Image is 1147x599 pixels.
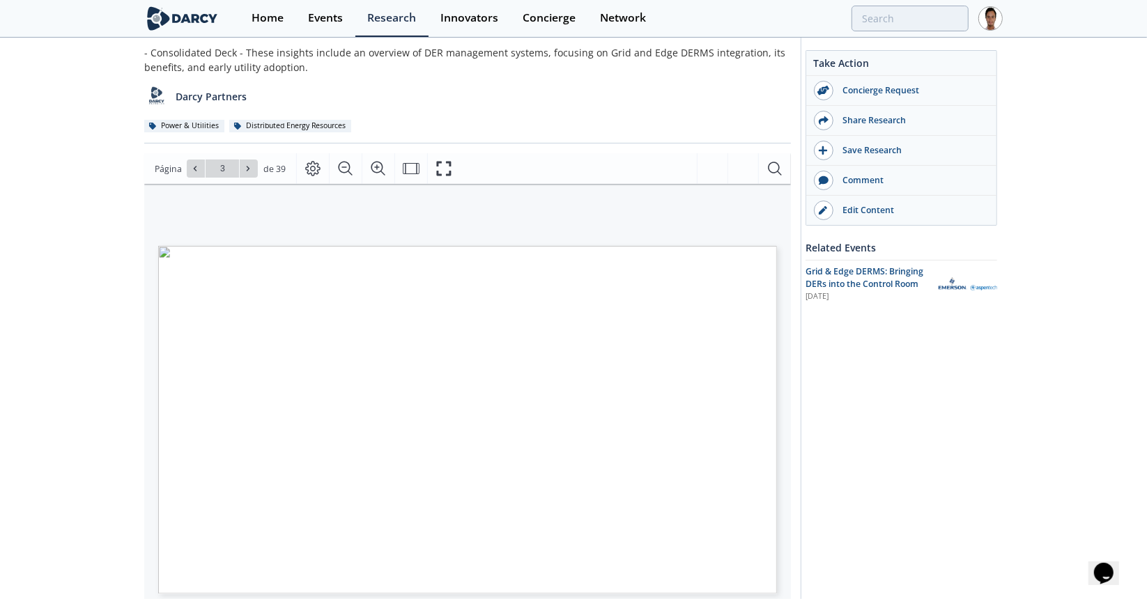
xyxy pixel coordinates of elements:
[144,120,224,132] div: Power & Utilities
[833,174,990,187] div: Comment
[833,144,990,157] div: Save Research
[1088,543,1133,585] iframe: chat widget
[600,13,646,24] div: Network
[367,13,416,24] div: Research
[144,45,791,75] div: - Consolidated Deck - These insights include an overview of DER management systems, focusing on G...
[252,13,284,24] div: Home
[806,56,996,76] div: Take Action
[833,114,990,127] div: Share Research
[440,13,498,24] div: Innovators
[806,291,929,302] div: [DATE]
[176,89,247,104] p: Darcy Partners
[833,204,990,217] div: Edit Content
[978,6,1003,31] img: Profile
[229,120,351,132] div: Distributed Energy Resources
[806,265,997,302] a: Grid & Edge DERMS: Bringing DERs into the Control Room [DATE] Aspen Technology
[523,13,576,24] div: Concierge
[308,13,343,24] div: Events
[852,6,969,31] input: Advanced Search
[833,84,990,97] div: Concierge Request
[806,265,923,290] span: Grid & Edge DERMS: Bringing DERs into the Control Room
[939,277,997,290] img: Aspen Technology
[806,235,997,260] div: Related Events
[806,196,996,225] a: Edit Content
[144,6,220,31] img: logo-wide.svg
